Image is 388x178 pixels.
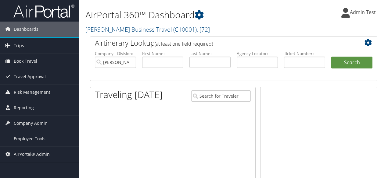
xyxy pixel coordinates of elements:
label: Company - Division: [95,51,136,57]
input: Search for Traveler [191,90,251,102]
span: Admin Test [350,9,376,16]
span: Company Admin [14,116,48,131]
h1: Traveling [DATE] [95,88,163,101]
span: Employee Tools [14,131,45,146]
span: Trips [14,38,24,53]
span: (at least one field required) [155,40,213,47]
label: First Name: [142,51,183,57]
button: Search [331,57,372,69]
img: airportal-logo.png [13,4,74,18]
label: Ticket Number: [284,51,325,57]
span: Risk Management [14,85,50,100]
span: Travel Approval [14,69,46,84]
label: Agency Locator: [237,51,278,57]
h1: AirPortal 360™ Dashboard [85,9,283,21]
a: [PERSON_NAME] Business Travel [85,25,210,33]
a: Admin Test [341,3,382,21]
h2: Airtinerary Lookup [95,38,349,48]
span: Book Travel [14,54,37,69]
label: Last Name: [189,51,231,57]
span: , [ 72 ] [197,25,210,33]
span: ( C10001 ) [173,25,197,33]
span: Reporting [14,100,34,115]
span: Dashboards [14,22,38,37]
span: AirPortal® Admin [14,147,50,162]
